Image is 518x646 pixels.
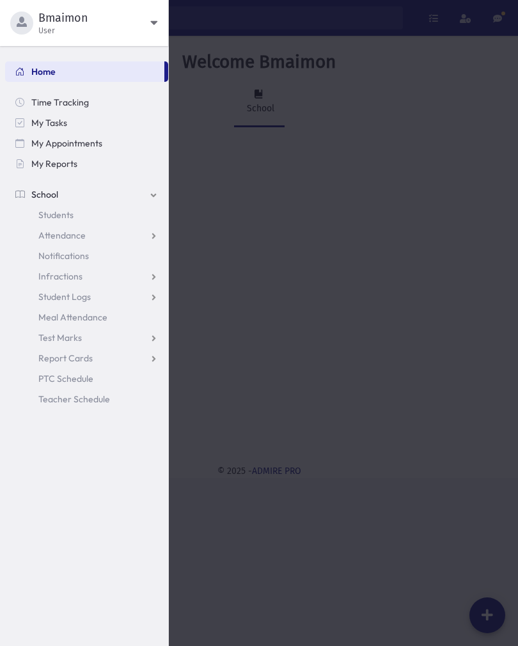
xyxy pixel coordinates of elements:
[38,209,74,221] span: Students
[5,205,168,225] a: Students
[38,311,107,323] span: Meal Attendance
[5,287,168,307] a: Student Logs
[31,138,102,149] span: My Appointments
[38,291,91,303] span: Student Logs
[38,393,110,405] span: Teacher Schedule
[5,133,168,154] a: My Appointments
[38,250,89,262] span: Notifications
[31,117,67,129] span: My Tasks
[5,246,168,266] a: Notifications
[5,368,168,389] a: PTC Schedule
[31,97,89,108] span: Time Tracking
[5,225,168,246] a: Attendance
[5,61,164,82] a: Home
[5,113,168,133] a: My Tasks
[31,66,56,77] span: Home
[5,184,168,205] a: School
[5,307,168,327] a: Meal Attendance
[31,189,58,200] span: School
[5,266,168,287] a: Infractions
[38,332,82,343] span: Test Marks
[5,389,168,409] a: Teacher Schedule
[38,10,150,26] span: Bmaimon
[38,271,82,282] span: Infractions
[38,352,93,364] span: Report Cards
[5,327,168,348] a: Test Marks
[38,26,150,36] span: User
[38,230,86,241] span: Attendance
[38,373,93,384] span: PTC Schedule
[5,348,168,368] a: Report Cards
[5,92,168,113] a: Time Tracking
[5,154,168,174] a: My Reports
[31,158,77,169] span: My Reports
